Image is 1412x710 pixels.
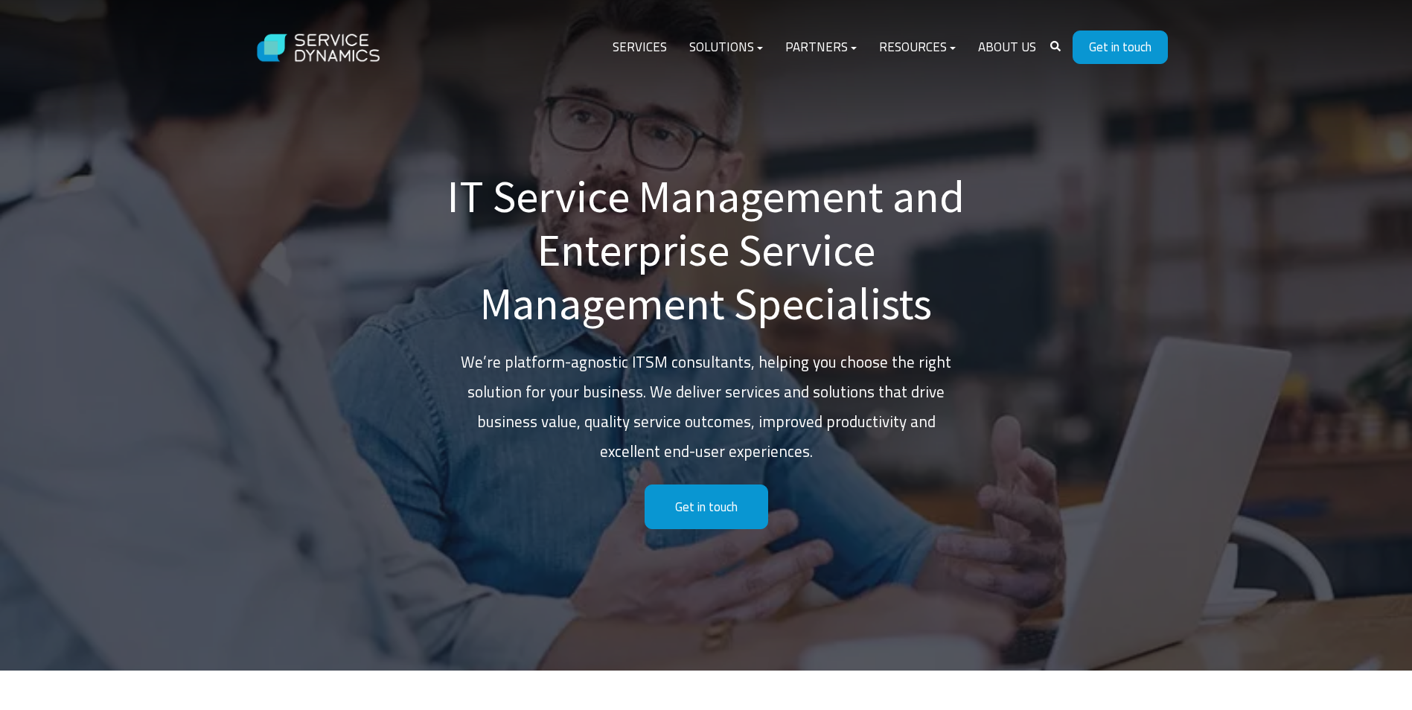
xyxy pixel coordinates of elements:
[1073,31,1168,64] a: Get in touch
[446,348,967,467] p: We’re platform-agnostic ITSM consultants, helping you choose the right solution for your business...
[446,170,967,330] h1: IT Service Management and Enterprise Service Management Specialists
[967,30,1047,65] a: About Us
[868,30,967,65] a: Resources
[601,30,1047,65] div: Navigation Menu
[645,484,768,530] a: Get in touch
[774,30,868,65] a: Partners
[245,19,394,77] img: Service Dynamics Logo - White
[678,30,774,65] a: Solutions
[601,30,678,65] a: Services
